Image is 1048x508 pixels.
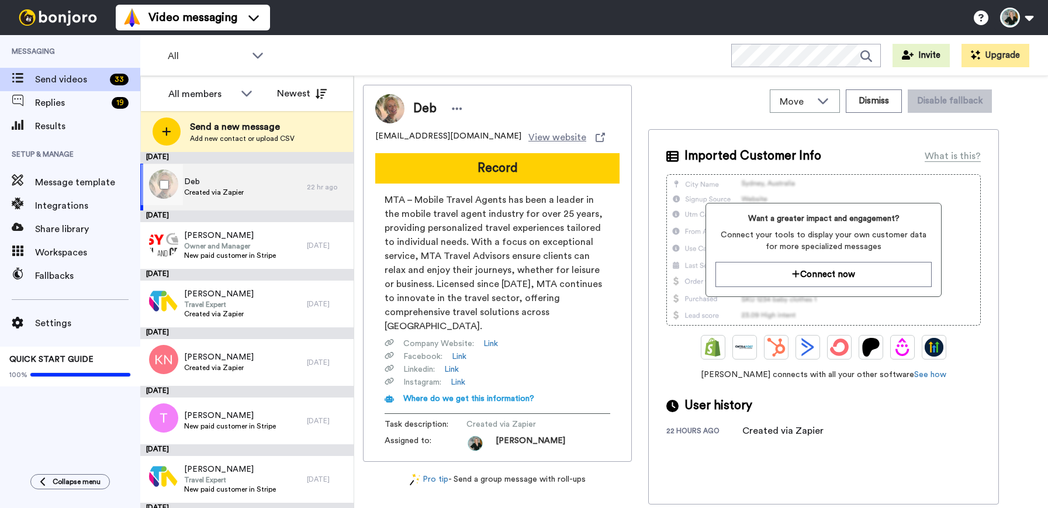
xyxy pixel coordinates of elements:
img: Hubspot [767,338,786,357]
img: vm-color.svg [123,8,141,27]
span: Travel Expert [184,300,254,309]
span: Share library [35,222,140,236]
img: magic-wand.svg [410,474,420,486]
span: Connect your tools to display your own customer data for more specialized messages [715,229,931,253]
a: View website [528,130,605,144]
span: Collapse menu [53,477,101,486]
a: Link [452,351,466,362]
span: All [168,49,246,63]
span: New paid customer in Stripe [184,421,276,431]
button: Upgrade [961,44,1029,67]
span: Move [780,95,811,109]
button: Newest [268,82,336,105]
img: bj-logo-header-white.svg [14,9,102,26]
span: New paid customer in Stripe [184,251,276,260]
span: Task description : [385,419,466,430]
div: [DATE] [307,299,348,309]
a: Link [451,376,465,388]
div: 22 hr ago [307,182,348,192]
span: MTA – Mobile Travel Agents has been a leader in the mobile travel agent industry for over 25 year... [385,193,610,333]
button: Dismiss [846,89,902,113]
span: Send videos [35,72,105,87]
img: kn.png [149,345,178,374]
img: ActiveCampaign [798,338,817,357]
button: Disable fallback [908,89,992,113]
button: Collapse menu [30,474,110,489]
span: View website [528,130,586,144]
div: [DATE] [140,444,354,456]
a: Link [444,364,459,375]
span: [PERSON_NAME] [496,435,565,452]
img: Patreon [862,338,880,357]
div: All members [168,87,235,101]
span: Send a new message [190,120,295,134]
div: [DATE] [140,269,354,281]
span: Fallbacks [35,269,140,283]
img: 62fc5476-0725-4fdd-a091-632c1805db04.png [149,228,178,257]
div: [DATE] [307,475,348,484]
span: [PERSON_NAME] [184,410,276,421]
span: Add new contact or upload CSV [190,134,295,143]
div: 33 [110,74,129,85]
div: [DATE] [140,327,354,339]
img: Image of Deb [375,94,404,123]
span: User history [684,397,752,414]
div: 22 hours ago [666,426,742,438]
span: [PERSON_NAME] [184,351,254,363]
button: Connect now [715,262,931,287]
span: Where do we get this information? [403,395,534,403]
span: Settings [35,316,140,330]
span: Facebook : [403,351,442,362]
img: cb7fb036-5101-44b7-b0b5-c2bb2f36281a.png [149,286,178,316]
a: Pro tip [410,474,448,486]
span: Integrations [35,199,140,213]
img: d267edb1-0216-4a3f-9595-5688fc86ae58-1646423643.jpg [466,435,484,452]
img: ConvertKit [830,338,849,357]
span: Owner and Manager [184,241,276,251]
div: 19 [112,97,129,109]
span: Want a greater impact and engagement? [715,213,931,224]
span: Instagram : [403,376,441,388]
span: Company Website : [403,338,474,350]
span: [PERSON_NAME] [184,464,276,475]
span: QUICK START GUIDE [9,355,94,364]
img: Ontraport [735,338,754,357]
div: [DATE] [307,241,348,250]
img: 282e596d-f121-411a-a296-29305e410c59.png [149,462,178,491]
span: Linkedin : [403,364,435,375]
span: Created via Zapier [184,309,254,319]
span: Replies [35,96,107,110]
img: Drip [893,338,912,357]
a: Link [483,338,498,350]
div: [DATE] [140,386,354,398]
div: [DATE] [307,358,348,367]
div: [DATE] [140,210,354,222]
img: t.png [149,403,178,433]
span: Deb [413,100,437,118]
div: [DATE] [140,152,354,164]
span: New paid customer in Stripe [184,485,276,494]
span: [PERSON_NAME] [184,230,276,241]
button: Invite [893,44,950,67]
div: [DATE] [307,416,348,426]
span: [PERSON_NAME] connects with all your other software [666,369,981,381]
span: Assigned to: [385,435,466,452]
div: Created via Zapier [742,424,824,438]
span: Created via Zapier [184,363,254,372]
div: - Send a group message with roll-ups [363,474,632,486]
span: Created via Zapier [184,188,244,197]
span: [PERSON_NAME] [184,288,254,300]
span: Video messaging [148,9,237,26]
a: See how [914,371,946,379]
div: What is this? [925,149,981,163]
span: Travel Expert [184,475,276,485]
button: Record [375,153,620,184]
span: Workspaces [35,246,140,260]
span: [EMAIL_ADDRESS][DOMAIN_NAME] [375,130,521,144]
span: Message template [35,175,140,189]
span: Created via Zapier [466,419,577,430]
span: Imported Customer Info [684,147,821,165]
span: Results [35,119,140,133]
